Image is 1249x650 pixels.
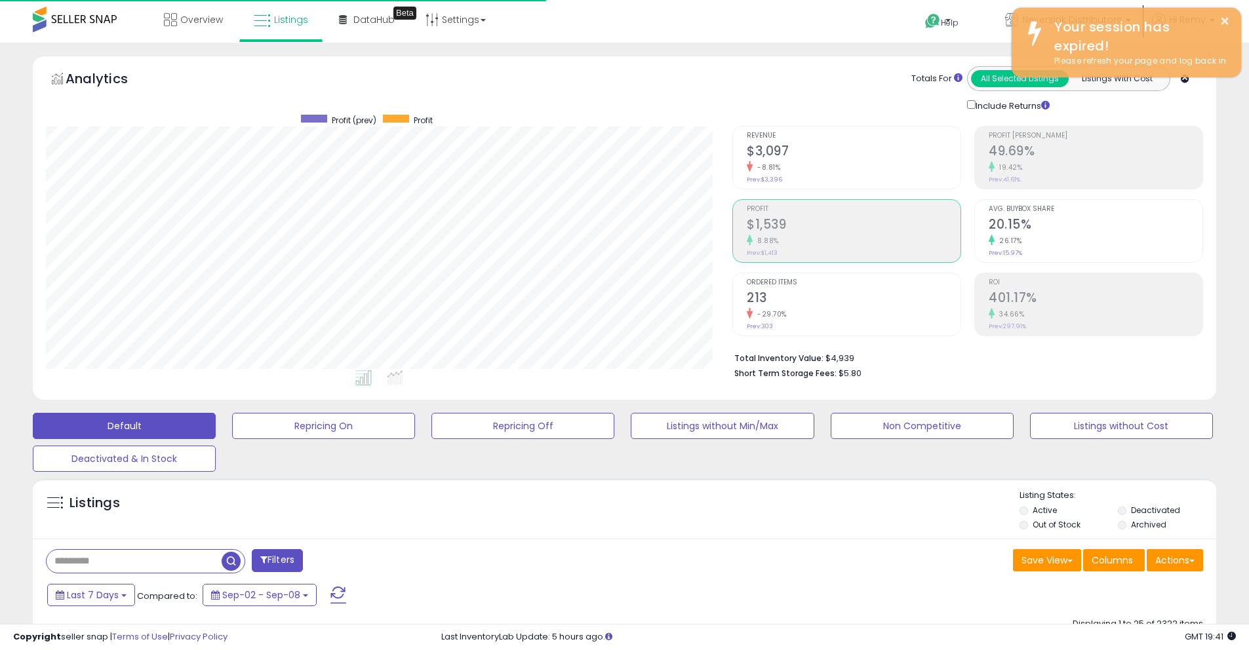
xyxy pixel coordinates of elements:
p: Listing States: [1020,489,1216,502]
small: 19.42% [995,162,1022,172]
label: Archived [1131,519,1166,530]
span: 2025-09-17 19:41 GMT [1185,630,1236,643]
small: Prev: 15.97% [989,249,1022,257]
span: $5.80 [839,367,862,379]
div: Totals For [911,73,962,85]
span: Profit (prev) [332,115,376,126]
div: Please refresh your page and log back in [1044,55,1231,67]
button: Sep-02 - Sep-08 [203,584,317,606]
button: Save View [1013,549,1081,571]
button: All Selected Listings [971,70,1069,87]
button: Repricing On [232,413,415,439]
li: $4,939 [734,349,1193,365]
div: seller snap | | [13,631,228,643]
a: Privacy Policy [170,630,228,643]
a: Help [915,3,984,43]
h5: Analytics [66,69,153,91]
button: × [1219,13,1230,29]
b: Short Term Storage Fees: [734,368,837,379]
button: Repricing Off [431,413,614,439]
div: Your session has expired! [1044,18,1231,55]
h2: 401.17% [989,290,1202,308]
b: Total Inventory Value: [734,353,823,364]
button: Default [33,413,216,439]
span: Columns [1092,554,1133,567]
button: Columns [1083,549,1145,571]
small: Prev: 41.61% [989,176,1020,183]
span: Ordered Items [747,279,961,286]
span: Compared to: [137,590,197,602]
span: Profit [PERSON_NAME] [989,132,1202,140]
strong: Copyright [13,630,61,643]
span: Listings [274,13,308,26]
button: Last 7 Days [47,584,135,606]
small: Prev: 297.91% [989,322,1026,330]
small: Prev: 303 [747,322,773,330]
button: Listings With Cost [1068,70,1166,87]
h2: $3,097 [747,143,961,161]
button: Filters [252,549,303,572]
i: Get Help [924,13,941,29]
span: Revenue [747,132,961,140]
small: 8.88% [753,236,779,246]
small: Prev: $1,413 [747,249,778,257]
small: 34.66% [995,309,1024,319]
small: Prev: $3,396 [747,176,782,183]
a: Terms of Use [112,630,168,643]
button: Deactivated & In Stock [33,446,216,472]
small: -8.81% [753,162,780,172]
span: Last 7 Days [67,588,119,602]
small: 26.17% [995,236,1021,246]
h2: 20.15% [989,217,1202,235]
button: Actions [1147,549,1203,571]
span: Sep-02 - Sep-08 [222,588,300,602]
button: Listings without Min/Max [631,413,814,439]
span: DataHub [353,13,395,26]
span: Profit [414,115,433,126]
h2: 49.69% [989,143,1202,161]
div: Include Returns [957,98,1065,113]
span: Avg. Buybox Share [989,206,1202,213]
small: -29.70% [753,309,787,319]
label: Out of Stock [1033,519,1080,530]
button: Listings without Cost [1030,413,1213,439]
span: Profit [747,206,961,213]
div: Displaying 1 to 25 of 2322 items [1073,618,1203,630]
label: Active [1033,505,1057,516]
div: Tooltip anchor [393,7,416,20]
div: Last InventoryLab Update: 5 hours ago. [441,631,1236,643]
h2: $1,539 [747,217,961,235]
button: Non Competitive [831,413,1014,439]
h2: 213 [747,290,961,308]
h5: Listings [69,494,120,512]
span: Overview [180,13,223,26]
span: ROI [989,279,1202,286]
label: Deactivated [1131,505,1180,516]
span: Help [941,17,959,28]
